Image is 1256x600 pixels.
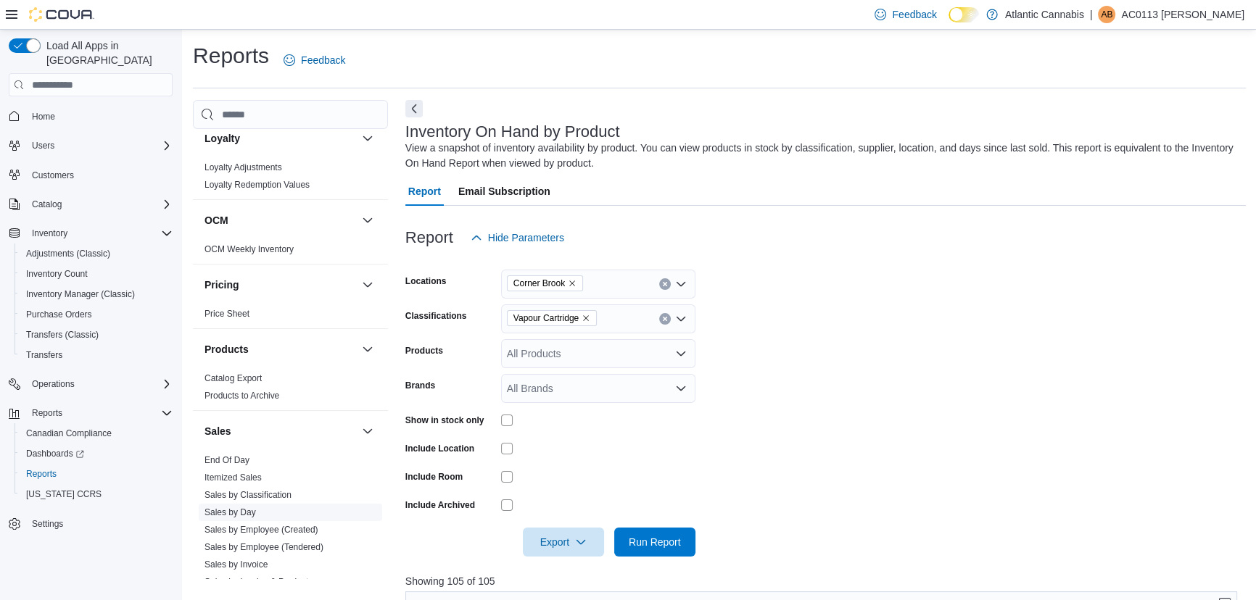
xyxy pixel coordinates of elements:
[405,100,423,117] button: Next
[204,559,268,570] span: Sales by Invoice
[3,223,178,243] button: Inventory
[204,244,294,254] a: OCM Weekly Inventory
[3,403,178,423] button: Reports
[523,528,604,557] button: Export
[405,380,435,391] label: Brands
[20,465,173,483] span: Reports
[20,306,98,323] a: Purchase Orders
[204,131,356,146] button: Loyalty
[20,286,173,303] span: Inventory Manager (Classic)
[204,507,256,518] span: Sales by Day
[15,423,178,443] button: Canadian Compliance
[32,140,54,151] span: Users
[32,378,75,390] span: Operations
[204,524,318,536] span: Sales by Employee (Created)
[405,574,1246,588] p: Showing 105 of 105
[193,370,388,410] div: Products
[278,46,351,75] a: Feedback
[675,348,687,359] button: Open list of options
[405,443,474,454] label: Include Location
[26,404,68,422] button: Reports
[3,513,178,534] button: Settings
[26,428,112,439] span: Canadian Compliance
[204,390,279,401] span: Products to Archive
[507,310,597,326] span: Vapour Cartridge
[675,278,687,290] button: Open list of options
[20,326,173,343] span: Transfers (Classic)
[458,177,550,206] span: Email Subscription
[26,225,73,242] button: Inventory
[359,130,376,147] button: Loyalty
[32,170,74,181] span: Customers
[204,213,356,228] button: OCM
[20,346,173,364] span: Transfers
[20,465,62,483] a: Reports
[20,445,173,462] span: Dashboards
[26,268,88,280] span: Inventory Count
[26,196,67,213] button: Catalog
[405,345,443,357] label: Products
[405,123,620,141] h3: Inventory On Hand by Product
[405,310,467,322] label: Classifications
[26,196,173,213] span: Catalog
[20,326,104,343] a: Transfers (Classic)
[204,424,356,438] button: Sales
[204,576,308,588] span: Sales by Invoice & Product
[26,108,61,125] a: Home
[26,375,173,393] span: Operations
[9,99,173,572] nav: Complex example
[204,131,240,146] h3: Loyalty
[32,407,62,419] span: Reports
[359,341,376,358] button: Products
[1101,6,1112,23] span: AB
[513,311,579,325] span: Vapour Cartridge
[1090,6,1093,23] p: |
[405,414,484,426] label: Show in stock only
[204,180,310,190] a: Loyalty Redemption Values
[3,136,178,156] button: Users
[15,264,178,284] button: Inventory Count
[408,177,441,206] span: Report
[20,245,116,262] a: Adjustments (Classic)
[29,7,94,22] img: Cova
[204,391,279,401] a: Products to Archive
[26,137,173,154] span: Users
[892,7,936,22] span: Feedback
[614,528,695,557] button: Run Report
[20,286,141,303] a: Inventory Manager (Classic)
[15,304,178,325] button: Purchase Orders
[659,313,671,325] button: Clear input
[204,577,308,587] a: Sales by Invoice & Product
[204,162,282,172] a: Loyalty Adjustments
[359,276,376,293] button: Pricing
[675,313,687,325] button: Open list of options
[26,404,173,422] span: Reports
[26,225,173,242] span: Inventory
[20,265,94,283] a: Inventory Count
[513,276,565,291] span: Corner Brook
[26,468,57,480] span: Reports
[193,305,388,328] div: Pricing
[20,245,173,262] span: Adjustments (Classic)
[204,472,262,483] a: Itemized Sales
[32,199,62,210] span: Catalog
[204,342,356,357] button: Products
[204,507,256,517] a: Sales by Day
[26,309,92,320] span: Purchase Orders
[204,454,249,466] span: End Of Day
[26,488,102,500] span: [US_STATE] CCRS
[41,38,173,67] span: Load All Apps in [GEOGRAPHIC_DATA]
[20,425,117,442] a: Canadian Compliance
[582,314,590,322] button: Remove Vapour Cartridge from selection in this group
[204,472,262,483] span: Itemized Sales
[32,228,67,239] span: Inventory
[568,279,577,288] button: Remove Corner Brook from selection in this group
[26,166,173,184] span: Customers
[405,275,447,287] label: Locations
[204,213,228,228] h3: OCM
[359,422,376,440] button: Sales
[3,374,178,394] button: Operations
[26,248,110,259] span: Adjustments (Classic)
[15,243,178,264] button: Adjustments (Classic)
